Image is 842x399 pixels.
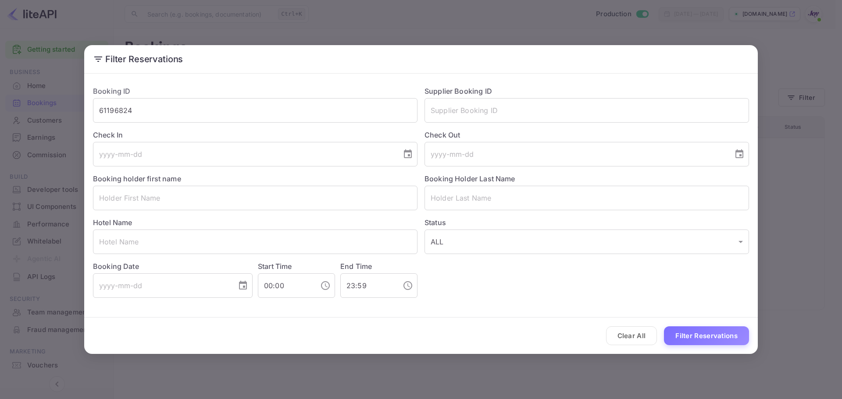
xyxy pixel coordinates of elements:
[425,87,492,95] label: Supplier Booking ID
[399,277,417,294] button: Choose time, selected time is 11:59 PM
[425,230,749,254] div: ALL
[93,174,181,183] label: Booking holder first name
[84,45,758,73] h2: Filter Reservations
[234,277,252,294] button: Choose date
[425,142,727,166] input: yyyy-mm-dd
[425,186,749,210] input: Holder Last Name
[731,145,748,163] button: Choose date
[258,273,313,298] input: hh:mm
[93,142,396,166] input: yyyy-mm-dd
[258,262,292,271] label: Start Time
[317,277,334,294] button: Choose time, selected time is 12:00 AM
[340,273,396,298] input: hh:mm
[664,326,749,345] button: Filter Reservations
[606,326,657,345] button: Clear All
[399,145,417,163] button: Choose date
[93,230,417,254] input: Hotel Name
[93,87,131,95] label: Booking ID
[93,98,417,123] input: Booking ID
[425,130,749,140] label: Check Out
[93,273,231,298] input: yyyy-mm-dd
[93,130,417,140] label: Check In
[425,174,515,183] label: Booking Holder Last Name
[425,217,749,228] label: Status
[93,261,253,272] label: Booking Date
[93,186,417,210] input: Holder First Name
[93,218,132,227] label: Hotel Name
[425,98,749,123] input: Supplier Booking ID
[340,262,372,271] label: End Time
